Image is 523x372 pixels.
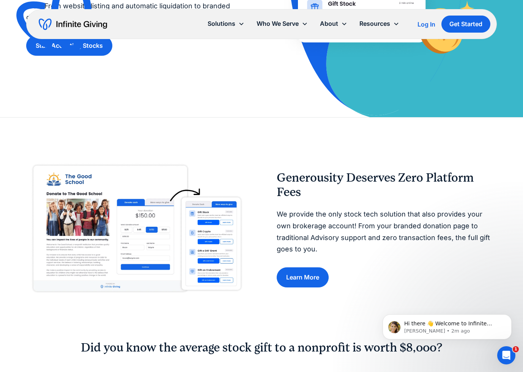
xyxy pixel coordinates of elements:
[359,19,390,29] div: Resources
[277,267,329,287] a: Learn More
[277,209,497,255] p: We provide the only stock tech solution that also provides your own brokerage account! From your ...
[371,298,523,352] iframe: Intercom notifications message
[353,16,405,32] div: Resources
[417,21,435,27] div: Log In
[202,16,250,32] div: Solutions
[39,18,107,30] a: home
[441,16,490,33] a: Get Started
[314,16,353,32] div: About
[250,16,314,32] div: Who We Serve
[257,19,299,29] div: Who We Serve
[26,160,246,298] img: A screenshot of Infinite Giving’s all-inclusive donation page, where you can accept stock donatio...
[67,341,456,355] h2: Did you know the average stock gift to a nonprofit is worth $8,000?
[497,346,515,364] iframe: Intercom live chat
[513,346,519,352] span: 1
[277,171,497,200] h2: Generousity Deserves Zero Platform Fees
[320,19,338,29] div: About
[208,19,235,29] div: Solutions
[417,20,435,29] a: Log In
